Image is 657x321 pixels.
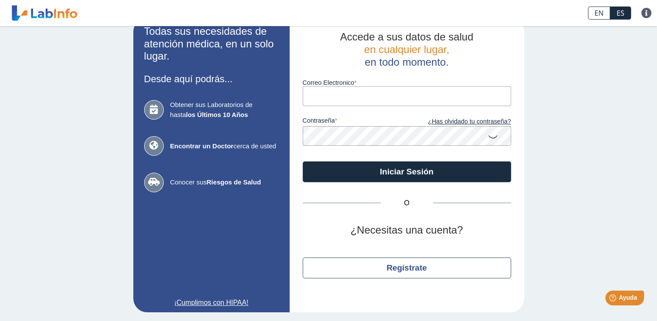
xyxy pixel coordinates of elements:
[170,142,234,150] b: Encontrar un Doctor
[365,56,449,68] span: en todo momento.
[364,43,449,55] span: en cualquier lugar,
[303,224,511,237] h2: ¿Necesitas una cuenta?
[170,141,279,151] span: cerca de usted
[144,25,279,63] h2: Todas sus necesidades de atención médica, en un solo lugar.
[303,161,511,182] button: Iniciar Sesión
[340,31,473,43] span: Accede a sus datos de salud
[170,177,279,187] span: Conocer sus
[588,7,610,20] a: EN
[170,100,279,120] span: Obtener sus Laboratorios de hasta
[381,198,433,208] span: O
[303,117,407,127] label: contraseña
[186,111,248,118] b: los Últimos 10 Años
[144,298,279,308] a: ¡Cumplimos con HIPAA!
[610,7,631,20] a: ES
[144,74,279,84] h3: Desde aquí podrás...
[407,117,511,127] a: ¿Has olvidado tu contraseña?
[303,79,511,86] label: Correo Electronico
[303,257,511,278] button: Regístrate
[580,287,647,311] iframe: Help widget launcher
[207,178,261,186] b: Riesgos de Salud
